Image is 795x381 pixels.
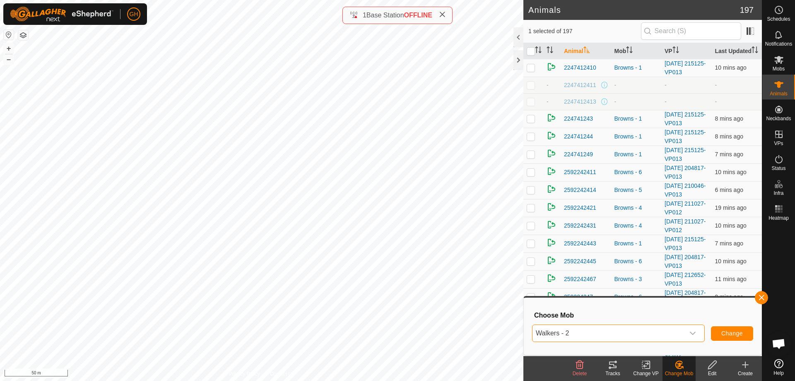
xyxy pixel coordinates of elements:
[665,60,706,75] a: [DATE] 215125-VP013
[762,356,795,379] a: Help
[404,12,432,19] span: OFFLINE
[547,273,556,283] img: returning on
[614,239,658,248] div: Browns - 1
[614,81,658,90] div: -
[684,325,701,342] div: dropdown trigger
[715,133,743,140] span: 11 Sept 2025, 2:02 pm
[532,325,684,342] span: Walkers - 2
[528,27,641,36] span: 1 selected of 197
[614,186,658,194] div: Browns - 5
[740,4,754,16] span: 197
[614,97,658,106] div: -
[773,191,783,196] span: Infra
[564,293,593,301] span: 259224247
[564,221,596,230] span: 2592242431
[665,82,667,88] app-display-virtual-paddock-transition: -
[715,294,743,300] span: 11 Sept 2025, 2:01 pm
[626,48,633,54] p-sorticon: Activate to sort
[715,169,747,175] span: 11 Sept 2025, 2:01 pm
[767,17,790,22] span: Schedules
[665,236,706,251] a: [DATE] 215125-VP013
[564,132,593,141] span: 224741244
[665,111,706,126] a: [DATE] 215125-VP013
[752,48,758,54] p-sorticon: Activate to sort
[583,48,590,54] p-sorticon: Activate to sort
[614,257,658,266] div: Browns - 6
[696,370,729,377] div: Edit
[665,98,667,105] app-display-virtual-paddock-transition: -
[547,82,549,88] span: -
[547,238,556,248] img: returning on
[564,204,596,212] span: 2592242421
[773,371,784,376] span: Help
[774,141,783,146] span: VPs
[547,148,556,158] img: returning on
[547,48,553,54] p-sorticon: Activate to sort
[672,48,679,54] p-sorticon: Activate to sort
[614,114,658,123] div: Browns - 1
[534,311,753,319] h3: Choose Mob
[366,12,404,19] span: Base Station
[715,82,717,88] span: -
[614,132,658,141] div: Browns - 1
[564,81,596,90] span: 2247412411
[665,289,706,305] a: [DATE] 204817-VP013
[535,48,542,54] p-sorticon: Activate to sort
[547,62,556,72] img: returning on
[715,240,743,247] span: 11 Sept 2025, 2:03 pm
[614,150,658,159] div: Browns - 1
[641,22,741,40] input: Search (S)
[766,331,791,356] div: Open chat
[665,129,706,144] a: [DATE] 215125-VP013
[661,43,712,59] th: VP
[130,10,138,19] span: GH
[573,371,587,376] span: Delete
[564,257,596,266] span: 2592242445
[547,131,556,141] img: returning on
[270,370,294,378] a: Contact Us
[665,182,706,198] a: [DATE] 210046-VP013
[229,370,260,378] a: Privacy Policy
[614,63,658,72] div: Browns - 1
[770,91,788,96] span: Animals
[4,30,14,40] button: Reset Map
[10,7,113,22] img: Gallagher Logo
[771,166,785,171] span: Status
[665,147,706,162] a: [DATE] 215125-VP013
[547,202,556,212] img: returning on
[4,44,14,53] button: +
[564,186,596,194] span: 2592242414
[665,218,706,233] a: [DATE] 211027-VP012
[662,370,696,377] div: Change Mob
[665,165,706,180] a: [DATE] 204817-VP013
[4,54,14,64] button: –
[715,98,717,105] span: -
[547,255,556,265] img: returning on
[564,150,593,159] span: 224741249
[547,220,556,230] img: returning on
[564,239,596,248] span: 2592242443
[564,168,596,177] span: 2592242411
[715,258,747,265] span: 11 Sept 2025, 2:01 pm
[547,166,556,176] img: returning on
[721,330,743,337] span: Change
[547,291,556,301] img: returning on
[665,200,706,216] a: [DATE] 211027-VP012
[665,254,706,269] a: [DATE] 204817-VP013
[547,98,549,105] span: -
[768,216,789,221] span: Heatmap
[614,221,658,230] div: Browns - 4
[729,370,762,377] div: Create
[629,370,662,377] div: Change VP
[712,43,762,59] th: Last Updated
[715,222,747,229] span: 11 Sept 2025, 2:00 pm
[715,204,747,211] span: 11 Sept 2025, 1:52 pm
[564,63,596,72] span: 2247412410
[363,12,366,19] span: 1
[765,41,792,46] span: Notifications
[611,43,662,59] th: Mob
[547,113,556,123] img: returning on
[711,326,753,341] button: Change
[564,275,596,284] span: 2592242467
[614,204,658,212] div: Browns - 4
